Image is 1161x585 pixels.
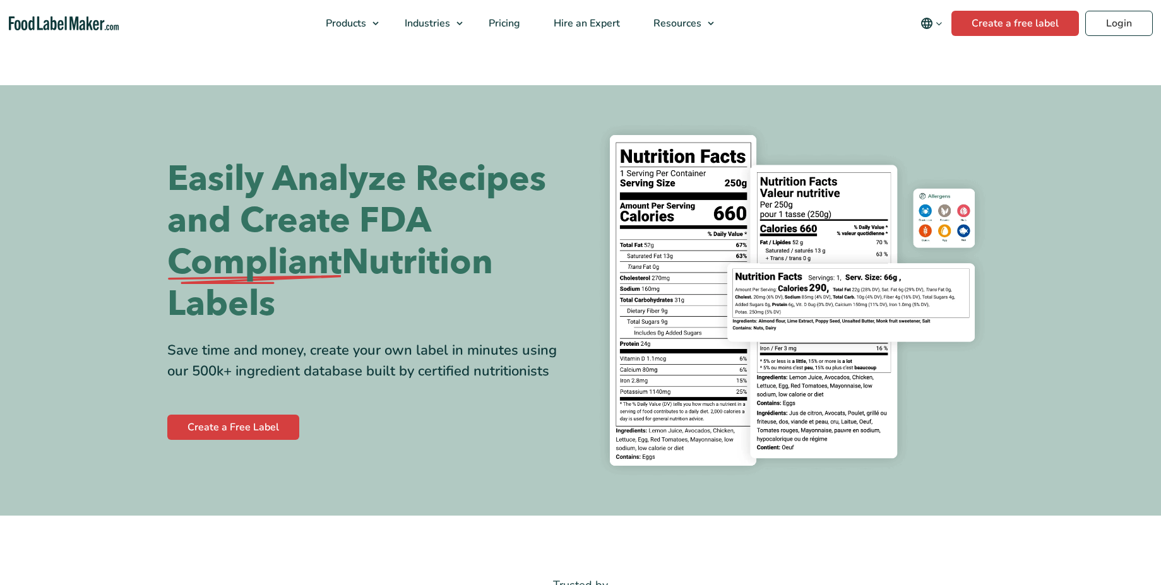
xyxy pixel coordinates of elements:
h1: Easily Analyze Recipes and Create FDA Nutrition Labels [167,158,571,325]
span: Pricing [485,16,521,30]
div: Save time and money, create your own label in minutes using our 500k+ ingredient database built b... [167,340,571,382]
span: Industries [401,16,451,30]
a: Create a free label [951,11,1079,36]
span: Hire an Expert [550,16,621,30]
a: Create a Free Label [167,415,299,440]
span: Compliant [167,242,342,283]
a: Food Label Maker homepage [9,16,119,31]
button: Change language [912,11,951,36]
span: Products [322,16,367,30]
span: Resources [650,16,703,30]
a: Login [1085,11,1153,36]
